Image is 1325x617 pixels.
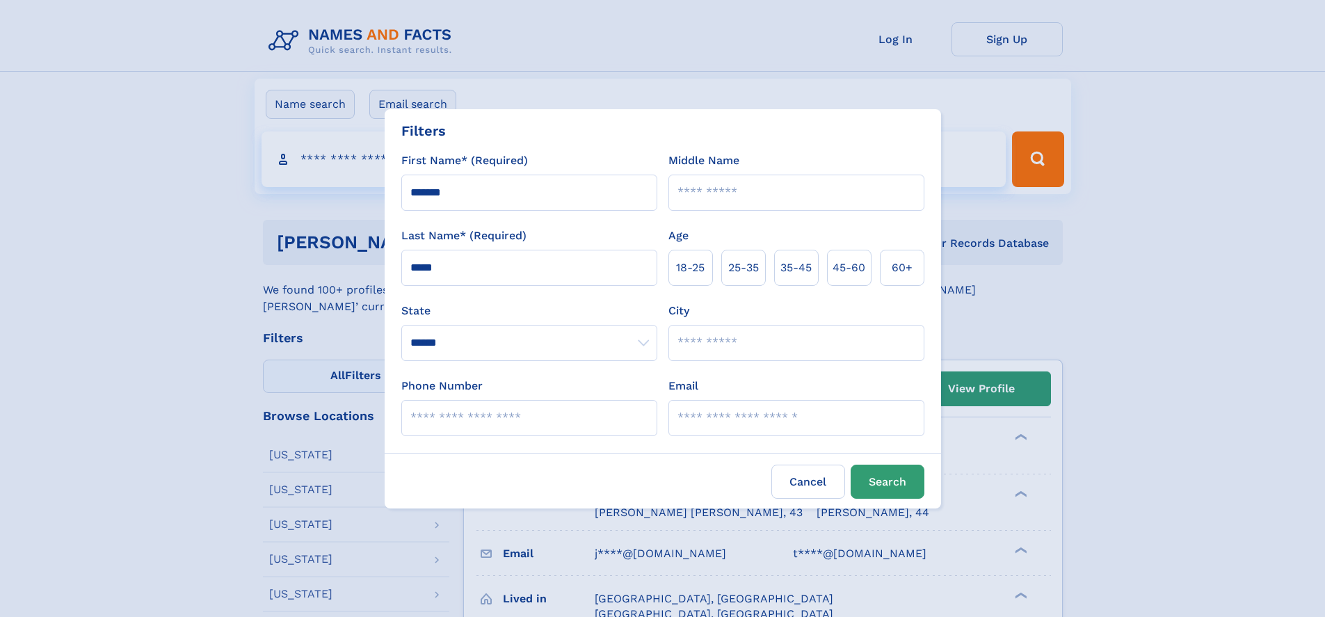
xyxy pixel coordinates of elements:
[728,259,759,276] span: 25‑35
[401,152,528,169] label: First Name* (Required)
[401,378,483,394] label: Phone Number
[401,120,446,141] div: Filters
[676,259,705,276] span: 18‑25
[401,303,657,319] label: State
[401,227,527,244] label: Last Name* (Required)
[668,378,698,394] label: Email
[780,259,812,276] span: 35‑45
[771,465,845,499] label: Cancel
[851,465,924,499] button: Search
[668,227,689,244] label: Age
[668,152,739,169] label: Middle Name
[833,259,865,276] span: 45‑60
[892,259,913,276] span: 60+
[668,303,689,319] label: City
